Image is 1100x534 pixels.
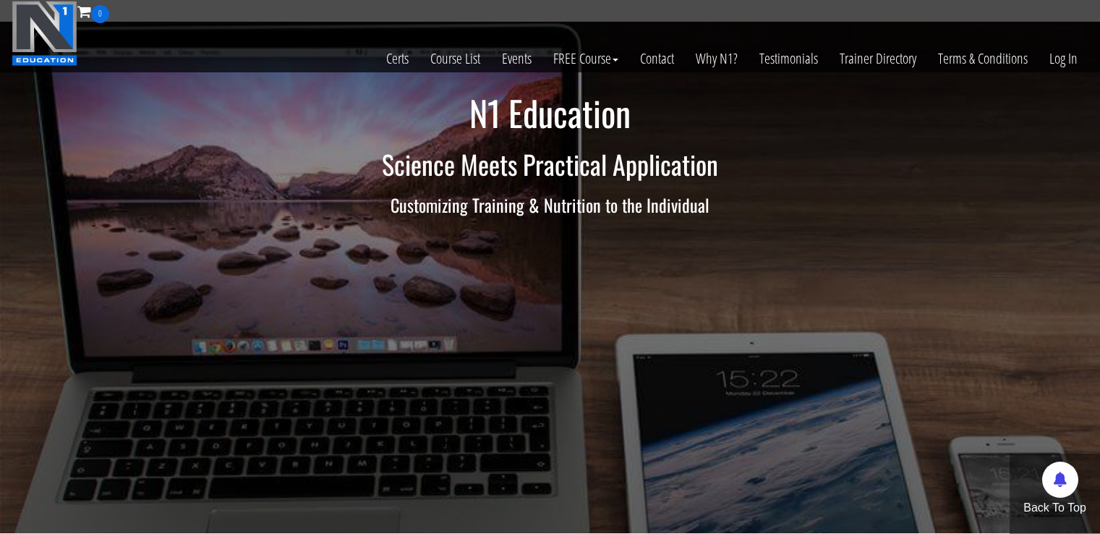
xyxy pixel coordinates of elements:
[77,1,109,21] a: 0
[491,23,542,94] a: Events
[542,23,629,94] a: FREE Course
[685,23,749,94] a: Why N1?
[749,23,829,94] a: Testimonials
[629,23,685,94] a: Contact
[91,5,109,23] span: 0
[375,23,419,94] a: Certs
[1039,23,1088,94] a: Log In
[419,23,491,94] a: Course List
[12,1,77,66] img: n1-education
[127,94,973,132] h1: N1 Education
[127,195,973,214] h3: Customizing Training & Nutrition to the Individual
[829,23,927,94] a: Trainer Directory
[927,23,1039,94] a: Terms & Conditions
[127,150,973,179] h2: Science Meets Practical Application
